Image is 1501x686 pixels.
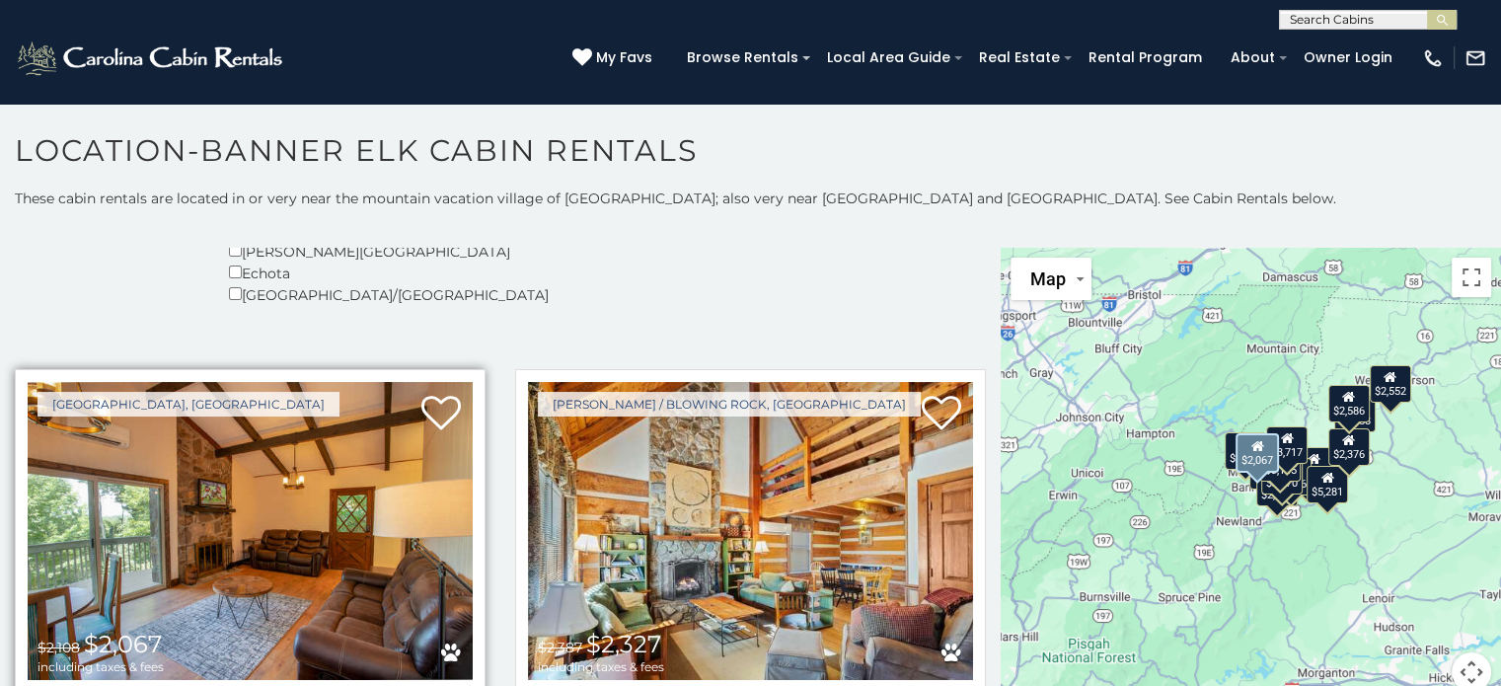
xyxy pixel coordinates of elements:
a: Add to favorites [922,394,961,435]
a: Trailhead Cabin $2,387 $2,327 including taxes & fees [528,382,973,680]
span: My Favs [596,47,652,68]
span: Map [1030,268,1066,289]
div: $2,552 [1369,365,1410,403]
span: including taxes & fees [38,660,164,673]
div: $3,186 [1225,432,1266,470]
a: Local Area Guide [817,42,960,73]
div: [PERSON_NAME][GEOGRAPHIC_DATA] [229,240,549,262]
button: Change map style [1011,258,1091,300]
div: $2,067 [1236,433,1279,473]
img: mail-regular-white.png [1464,47,1486,69]
div: $2,970 [1261,457,1303,495]
div: [GEOGRAPHIC_DATA]/[GEOGRAPHIC_DATA] [229,283,549,305]
div: Echota [229,262,549,283]
img: phone-regular-white.png [1422,47,1444,69]
img: White-1-2.png [15,38,288,78]
a: Real Estate [969,42,1070,73]
div: $2,589 [1292,447,1333,485]
span: $2,108 [38,639,80,656]
a: My Favs [572,47,657,69]
div: $2,586 [1327,385,1369,422]
div: $2,458 [1333,395,1375,432]
button: Toggle fullscreen view [1452,258,1491,297]
div: $2,376 [1327,428,1369,466]
a: About [1221,42,1285,73]
a: Add to favorites [421,394,461,435]
a: Browse Rentals [677,42,808,73]
a: [GEOGRAPHIC_DATA], [GEOGRAPHIC_DATA] [38,392,339,417]
img: Trailhead Cabin [528,382,973,680]
div: $2,885 [1255,469,1297,506]
span: $2,387 [538,639,582,656]
span: $2,067 [84,630,162,658]
div: $5,281 [1307,466,1348,503]
img: Fern Cottage [28,382,473,680]
a: [PERSON_NAME] / Blowing Rock, [GEOGRAPHIC_DATA] [538,392,921,417]
span: $2,327 [586,630,661,658]
a: Rental Program [1079,42,1212,73]
div: $3,717 [1266,426,1308,464]
a: Owner Login [1294,42,1402,73]
span: including taxes & fees [538,660,664,673]
a: Fern Cottage $2,108 $2,067 including taxes & fees [28,382,473,680]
